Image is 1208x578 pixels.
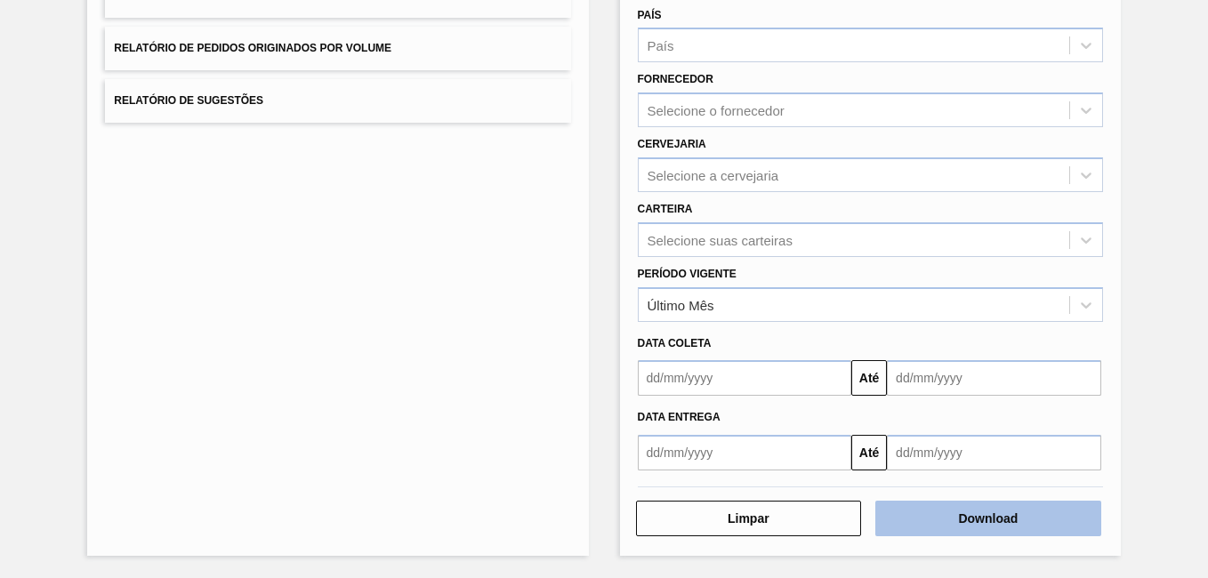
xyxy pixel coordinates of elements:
input: dd/mm/yyyy [887,360,1101,396]
span: Relatório de Sugestões [114,94,263,107]
span: Data entrega [638,411,721,423]
button: Relatório de Pedidos Originados por Volume [105,27,570,70]
label: Carteira [638,203,693,215]
span: Relatório de Pedidos Originados por Volume [114,42,391,54]
div: Selecione o fornecedor [648,103,785,118]
input: dd/mm/yyyy [638,435,852,470]
span: Data coleta [638,337,712,349]
button: Download [875,501,1101,536]
button: Relatório de Sugestões [105,79,570,123]
label: País [638,9,662,21]
div: País [648,38,674,53]
label: Fornecedor [638,73,713,85]
button: Até [851,435,887,470]
input: dd/mm/yyyy [638,360,852,396]
div: Último Mês [648,297,714,312]
label: Período Vigente [638,268,737,280]
label: Cervejaria [638,138,706,150]
button: Limpar [636,501,862,536]
button: Até [851,360,887,396]
div: Selecione a cervejaria [648,167,779,182]
input: dd/mm/yyyy [887,435,1101,470]
div: Selecione suas carteiras [648,232,793,247]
